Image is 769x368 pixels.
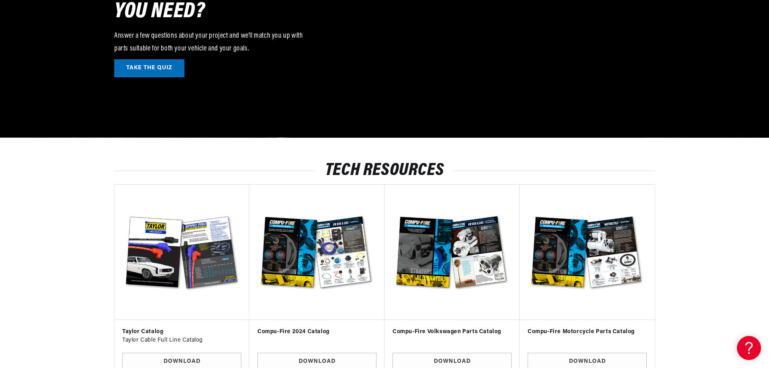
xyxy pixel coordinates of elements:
img: Compu-Fire Motorcycle Parts Catalog [528,193,647,312]
h3: Compu-Fire 2024 Catalog [257,328,376,336]
h3: Taylor Catalog [122,328,241,336]
h2: Tech resources [114,163,655,178]
img: Compu-Fire Volkswagen Parts Catalog [393,193,512,312]
span: Answer a few questions about your project and we'll match you up with parts suitable for both you... [114,32,303,52]
p: Taylor Cable Full Line Catalog [122,336,241,345]
h3: Compu-Fire Motorcycle Parts Catalog [528,328,647,336]
a: TAKE THE QUIZ [114,59,184,77]
h3: Compu-Fire Volkswagen Parts Catalog [393,328,512,336]
img: Compu-Fire 2024 Catalog [257,193,376,312]
img: Taylor Catalog [122,193,241,312]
